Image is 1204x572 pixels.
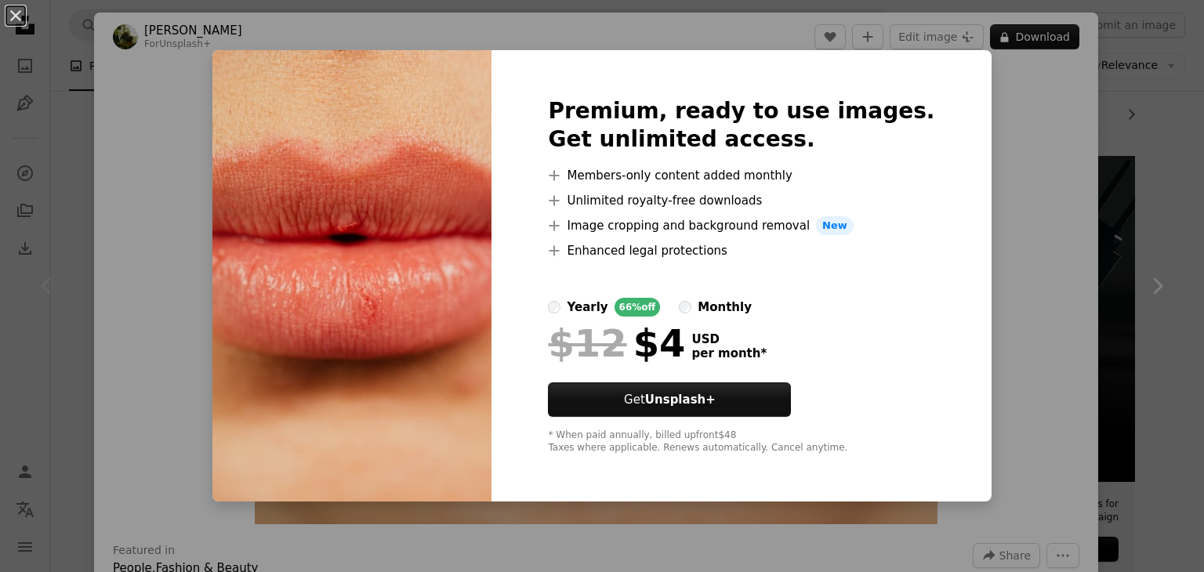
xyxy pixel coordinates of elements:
button: GetUnsplash+ [548,382,791,417]
h2: Premium, ready to use images. Get unlimited access. [548,97,934,154]
li: Members-only content added monthly [548,166,934,185]
li: Unlimited royalty-free downloads [548,191,934,210]
div: 66% off [615,298,661,317]
span: USD [691,332,767,346]
div: yearly [567,298,607,317]
input: monthly [679,301,691,313]
li: Image cropping and background removal [548,216,934,235]
strong: Unsplash+ [645,393,716,407]
span: per month * [691,346,767,360]
input: yearly66%off [548,301,560,313]
img: premium_photo-1671656333492-bc2b3192a0d3 [212,50,491,501]
div: monthly [698,298,752,317]
div: $4 [548,323,685,364]
span: $12 [548,323,626,364]
li: Enhanced legal protections [548,241,934,260]
div: * When paid annually, billed upfront $48 Taxes where applicable. Renews automatically. Cancel any... [548,429,934,454]
span: New [816,216,854,235]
